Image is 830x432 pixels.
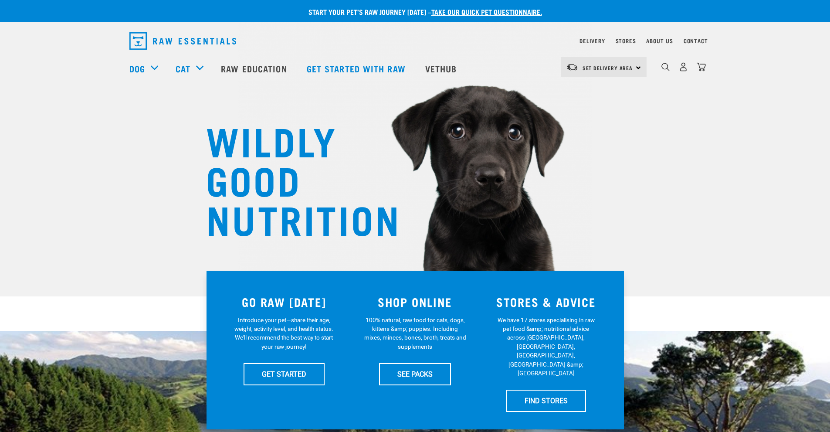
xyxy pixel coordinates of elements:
a: Contact [684,39,708,42]
img: user.png [679,62,688,71]
a: GET STARTED [244,363,325,385]
a: Delivery [579,39,605,42]
img: home-icon@2x.png [697,62,706,71]
h3: GO RAW [DATE] [224,295,345,309]
img: Raw Essentials Logo [129,32,236,50]
h1: WILDLY GOOD NUTRITION [206,120,380,238]
nav: dropdown navigation [122,29,708,53]
a: SEE PACKS [379,363,451,385]
a: Stores [616,39,636,42]
h3: STORES & ADVICE [486,295,606,309]
img: van-moving.png [566,63,578,71]
img: home-icon-1@2x.png [661,63,670,71]
a: Cat [176,62,190,75]
p: Introduce your pet—share their age, weight, activity level, and health status. We'll recommend th... [233,316,335,351]
a: Raw Education [212,51,298,86]
a: Vethub [417,51,468,86]
p: We have 17 stores specialising in raw pet food &amp; nutritional advice across [GEOGRAPHIC_DATA],... [495,316,597,378]
a: take our quick pet questionnaire. [431,10,542,14]
a: Dog [129,62,145,75]
a: Get started with Raw [298,51,417,86]
a: FIND STORES [506,390,586,412]
h3: SHOP ONLINE [355,295,475,309]
p: 100% natural, raw food for cats, dogs, kittens &amp; puppies. Including mixes, minces, bones, bro... [364,316,466,351]
span: Set Delivery Area [583,66,633,69]
a: About Us [646,39,673,42]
